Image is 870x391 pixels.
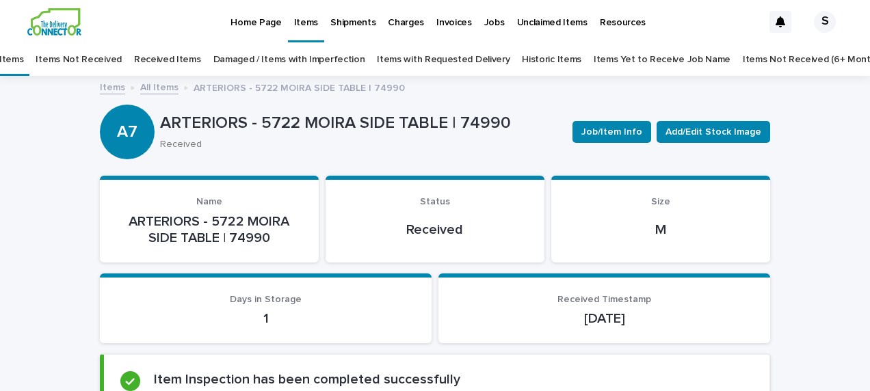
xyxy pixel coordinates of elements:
[568,221,754,238] p: M
[657,121,770,143] button: Add/Edit Stock Image
[455,310,754,327] p: [DATE]
[100,67,155,141] div: A7
[814,11,836,33] div: S
[651,197,670,206] span: Size
[420,197,450,206] span: Status
[342,221,528,238] p: Received
[230,295,302,304] span: Days in Storage
[36,44,121,76] a: Items Not Received
[116,310,415,327] p: 1
[194,79,405,94] p: ARTERIORS - 5722 MOIRA SIDE TABLE | 74990
[134,44,201,76] a: Received Items
[557,295,651,304] span: Received Timestamp
[160,139,556,150] p: Received
[27,8,81,36] img: aCWQmA6OSGG0Kwt8cj3c
[100,79,125,94] a: Items
[154,371,460,388] h2: Item Inspection has been completed successfully
[594,44,730,76] a: Items Yet to Receive Job Name
[196,197,222,206] span: Name
[213,44,365,76] a: Damaged / Items with Imperfection
[581,125,642,139] span: Job/Item Info
[140,79,179,94] a: All Items
[377,44,510,76] a: Items with Requested Delivery
[572,121,651,143] button: Job/Item Info
[665,125,761,139] span: Add/Edit Stock Image
[160,113,562,133] p: ARTERIORS - 5722 MOIRA SIDE TABLE | 74990
[116,213,302,246] p: ARTERIORS - 5722 MOIRA SIDE TABLE | 74990
[522,44,581,76] a: Historic Items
